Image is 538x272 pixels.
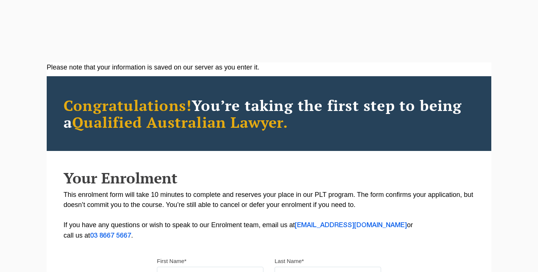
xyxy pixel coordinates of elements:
[275,257,304,265] label: Last Name*
[47,62,491,72] div: Please note that your information is saved on our server as you enter it.
[72,112,288,132] span: Qualified Australian Lawyer.
[64,170,474,186] h2: Your Enrolment
[90,233,131,239] a: 03 8667 5667
[295,222,407,228] a: [EMAIL_ADDRESS][DOMAIN_NAME]
[64,190,474,241] p: This enrolment form will take 10 minutes to complete and reserves your place in our PLT program. ...
[64,95,192,115] span: Congratulations!
[64,97,474,130] h2: You’re taking the first step to being a
[157,257,186,265] label: First Name*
